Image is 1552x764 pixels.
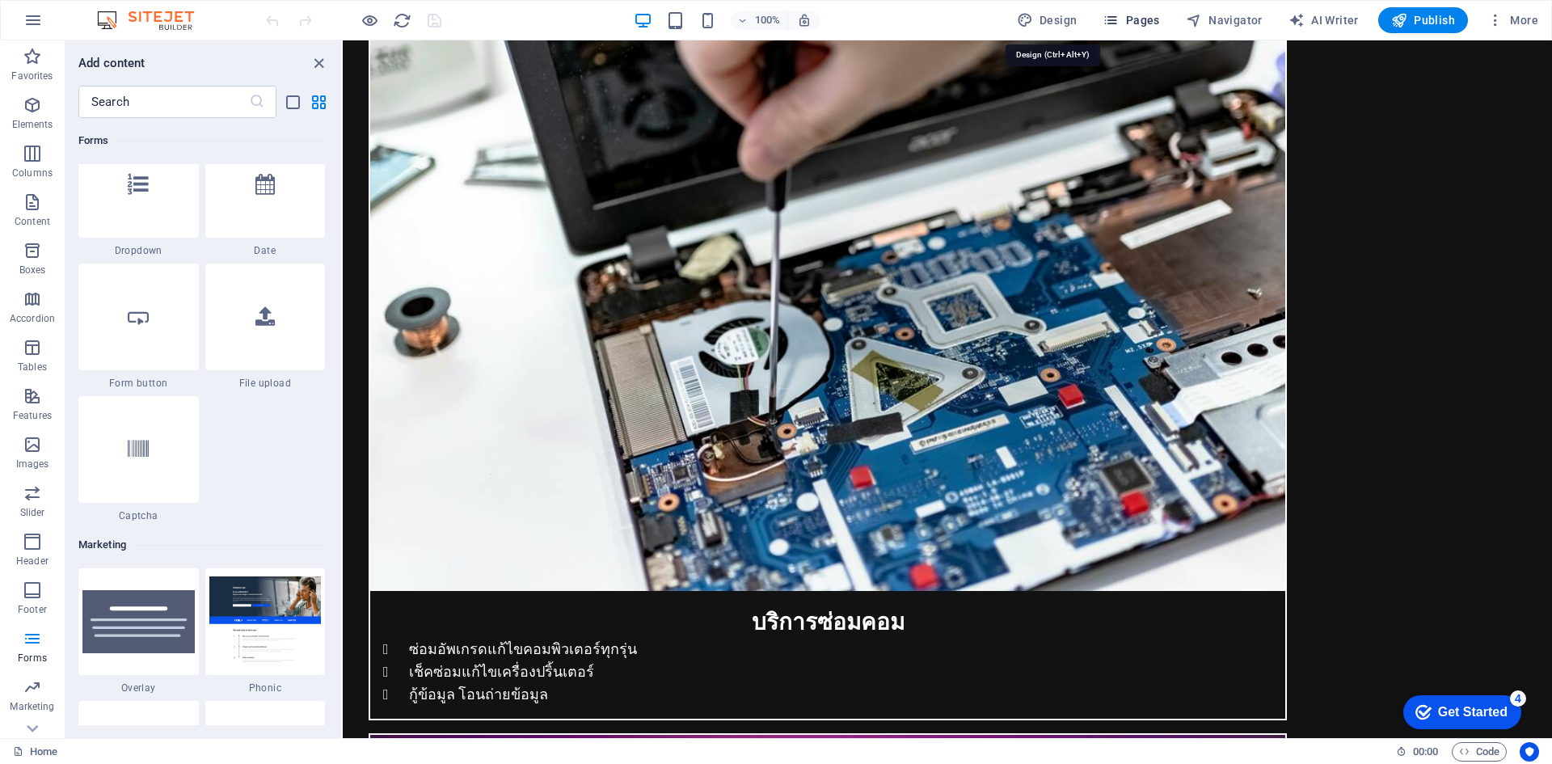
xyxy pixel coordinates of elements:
img: overlay-default.svg [82,590,195,653]
span: Form button [78,377,199,390]
p: Images [16,458,49,471]
button: reload [392,11,411,30]
p: Boxes [19,264,46,276]
span: Dropdown [78,244,199,257]
button: AI Writer [1282,7,1365,33]
button: grid-view [309,92,328,112]
i: On resize automatically adjust zoom level to fit chosen device. [797,13,812,27]
p: Forms [18,652,47,665]
p: Tables [18,361,47,374]
div: Dropdown [78,131,199,257]
span: Design [1017,12,1078,28]
p: Header [16,555,48,568]
p: Columns [12,167,53,179]
p: Content [15,215,50,228]
p: Elements [12,118,53,131]
img: Screenshot_2019-06-19SitejetTemplate-BlankRedesign-Berlin7.png [209,576,322,666]
h6: Add content [78,53,145,73]
button: Navigator [1179,7,1269,33]
h6: Marketing [78,535,325,555]
p: Slider [20,506,45,519]
i: Reload page [393,11,411,30]
p: Accordion [10,312,55,325]
span: AI Writer [1288,12,1359,28]
span: More [1487,12,1538,28]
button: 100% [731,11,788,30]
h6: 100% [755,11,781,30]
img: Editor Logo [93,11,214,30]
button: list-view [283,92,302,112]
div: 4 [120,3,136,19]
button: More [1481,7,1545,33]
span: Date [205,244,326,257]
div: Captcha [78,396,199,522]
button: close panel [309,53,328,73]
h6: Forms [78,131,325,150]
p: Favorites [11,70,53,82]
input: Search [78,86,249,118]
span: Pages [1103,12,1159,28]
div: File upload [205,264,326,390]
button: Usercentrics [1520,742,1539,762]
span: Navigator [1186,12,1263,28]
a: Click to cancel selection. Double-click to open Pages [13,742,57,762]
div: Phonic [205,568,326,694]
p: Features [13,409,52,422]
span: 00 00 [1413,742,1438,762]
span: Overlay [78,682,199,694]
button: Publish [1378,7,1468,33]
span: File upload [205,377,326,390]
button: Code [1452,742,1507,762]
div: Date [205,131,326,257]
div: Form button [78,264,199,390]
div: Overlay [78,568,199,694]
span: : [1424,745,1427,758]
button: Design [1010,7,1084,33]
p: Marketing [10,700,54,713]
h6: Session time [1396,742,1439,762]
span: Captcha [78,509,199,522]
button: Pages [1096,7,1166,33]
span: Publish [1391,12,1455,28]
p: Footer [18,603,47,616]
div: Get Started [48,18,117,32]
div: Get Started 4 items remaining, 20% complete [13,8,131,42]
span: Phonic [205,682,326,694]
span: Code [1459,742,1499,762]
